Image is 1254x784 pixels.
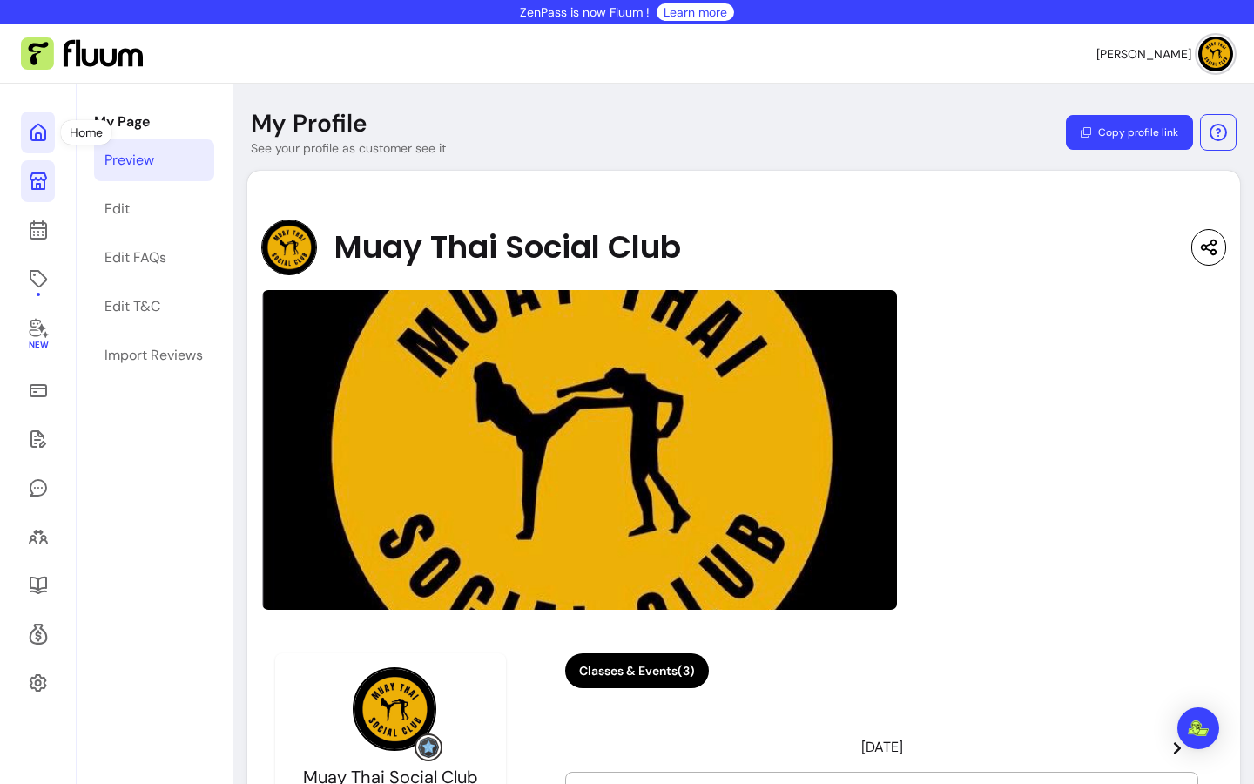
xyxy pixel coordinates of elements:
[104,150,154,171] div: Preview
[21,258,55,300] a: Offerings
[1198,37,1233,71] img: avatar
[664,3,727,21] a: Learn more
[261,220,317,275] img: Provider image
[353,667,436,751] img: Provider image
[104,247,166,268] div: Edit FAQs
[261,289,898,611] img: image-0
[21,307,55,362] a: New
[104,296,160,317] div: Edit T&C
[1096,37,1233,71] button: avatar[PERSON_NAME]
[104,345,203,366] div: Import Reviews
[520,3,650,21] p: ZenPass is now Fluum !
[21,613,55,655] a: Refer & Earn
[1177,707,1219,749] div: Open Intercom Messenger
[104,199,130,220] div: Edit
[21,418,55,460] a: Waivers
[94,188,214,230] a: Edit
[565,653,709,688] button: Classes & Events(3)
[94,112,214,132] p: My Page
[21,516,55,558] a: Clients
[21,467,55,509] a: My Messages
[21,662,55,704] a: Settings
[21,369,55,411] a: Sales
[94,237,214,279] a: Edit FAQs
[1066,115,1193,150] button: Copy profile link
[94,139,214,181] a: Preview
[61,120,111,145] div: Home
[94,286,214,328] a: Edit T&C
[21,160,55,202] a: My Page
[21,209,55,251] a: Calendar
[565,730,1198,765] header: [DATE]
[251,108,367,139] p: My Profile
[21,37,143,71] img: Fluum Logo
[21,112,55,153] a: Home
[21,564,55,606] a: Resources
[94,335,214,376] a: Import Reviews
[28,340,47,351] span: New
[334,230,681,265] span: Muay Thai Social Club
[1096,45,1191,63] span: [PERSON_NAME]
[251,139,446,157] p: See your profile as customer see it
[418,737,439,758] img: Grow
